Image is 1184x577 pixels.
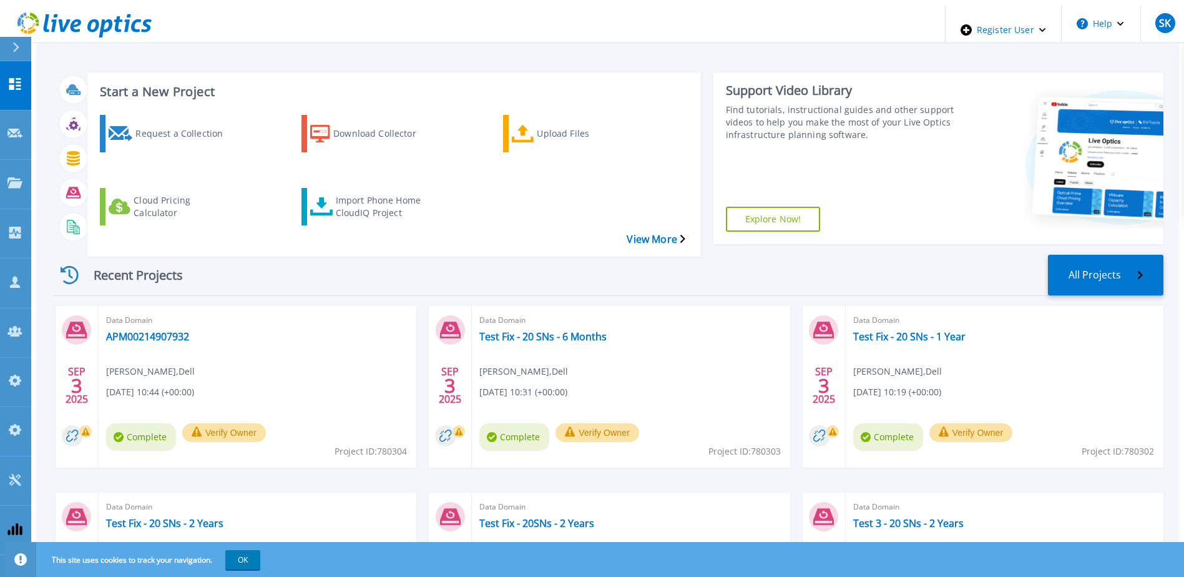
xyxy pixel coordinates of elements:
[39,550,260,570] span: This site uses cookies to track your navigation.
[106,313,409,327] span: Data Domain
[225,550,260,570] button: OK
[853,385,941,399] span: [DATE] 10:19 (+00:00)
[818,380,829,391] span: 3
[726,82,955,99] div: Support Video Library
[100,85,685,99] h3: Start a New Project
[333,118,433,149] div: Download Collector
[555,423,639,442] button: Verify Owner
[134,191,233,222] div: Cloud Pricing Calculator
[627,234,685,245] a: View More
[438,363,462,408] div: SEP 2025
[479,385,567,399] span: [DATE] 10:31 (+00:00)
[100,115,251,152] a: Request a Collection
[812,363,836,408] div: SEP 2025
[71,380,82,391] span: 3
[336,191,436,222] div: Import Phone Home CloudIQ Project
[479,313,782,327] span: Data Domain
[726,104,955,141] div: Find tutorials, instructional guides and other support videos to help you make the most of your L...
[106,330,189,343] a: APM00214907932
[53,260,203,290] div: Recent Projects
[853,313,1156,327] span: Data Domain
[106,500,409,514] span: Data Domain
[853,500,1156,514] span: Data Domain
[479,365,568,378] span: [PERSON_NAME] , Dell
[479,423,549,451] span: Complete
[479,517,594,530] a: Test Fix - 20SNs - 2 Years
[853,517,964,530] a: Test 3 - 20 SNs - 2 Years
[444,380,456,391] span: 3
[929,423,1013,442] button: Verify Owner
[135,118,235,149] div: Request a Collection
[65,363,89,408] div: SEP 2025
[301,115,453,152] a: Download Collector
[853,423,923,451] span: Complete
[1062,5,1140,42] button: Help
[537,118,637,149] div: Upload Files
[853,365,942,378] span: [PERSON_NAME] , Dell
[106,517,223,530] a: Test Fix - 20 SNs - 2 Years
[106,423,176,451] span: Complete
[853,330,966,343] a: Test Fix - 20 SNs - 1 Year
[726,207,821,232] a: Explore Now!
[106,365,195,378] span: [PERSON_NAME] , Dell
[182,423,266,442] button: Verify Owner
[503,115,654,152] a: Upload Files
[106,385,194,399] span: [DATE] 10:44 (+00:00)
[946,5,1061,55] div: Register User
[1048,255,1163,295] a: All Projects
[335,445,407,458] span: Project ID: 780304
[479,500,782,514] span: Data Domain
[479,330,607,343] a: Test Fix - 20 SNs - 6 Months
[100,188,251,225] a: Cloud Pricing Calculator
[708,445,781,458] span: Project ID: 780303
[1159,18,1171,28] span: SK
[1082,445,1154,458] span: Project ID: 780302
